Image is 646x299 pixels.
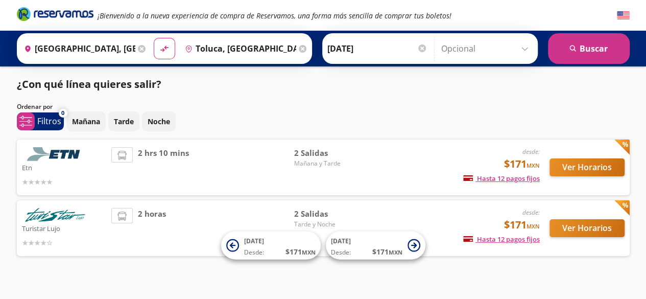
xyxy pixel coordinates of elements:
span: 2 Salidas [294,208,365,220]
p: Tarde [114,116,134,127]
span: [DATE] [331,237,351,245]
i: Brand Logo [17,6,93,21]
span: 0 [61,109,64,118]
input: Buscar Origen [20,36,135,61]
span: Hasta 12 pagos fijos [463,174,540,183]
span: 2 horas [138,208,166,248]
p: Mañana [72,116,100,127]
p: Etn [22,161,107,173]
span: Desde: [244,248,264,257]
small: MXN [527,162,540,169]
p: Noche [148,116,170,127]
span: $171 [504,156,540,172]
button: Ver Horarios [549,219,625,237]
p: Turistar Lujo [22,222,107,234]
img: Etn [22,147,88,161]
p: Filtros [37,115,61,127]
small: MXN [389,248,402,256]
small: MXN [302,248,316,256]
button: 0Filtros [17,112,64,130]
p: Ordenar por [17,102,53,111]
small: MXN [527,222,540,230]
button: Mañana [66,111,106,131]
span: Mañana y Tarde [294,159,365,168]
span: Tarde y Noche [294,220,365,229]
span: [DATE] [244,237,264,245]
span: Hasta 12 pagos fijos [463,235,540,244]
button: Buscar [548,33,630,64]
button: English [617,9,630,22]
span: $ 171 [372,246,402,257]
img: Turistar Lujo [22,208,88,222]
span: $ 171 [285,246,316,257]
button: Ver Horarios [549,158,625,176]
span: 2 Salidas [294,147,365,159]
button: Noche [142,111,176,131]
p: ¿Con qué línea quieres salir? [17,77,161,92]
em: ¡Bienvenido a la nueva experiencia de compra de Reservamos, una forma más sencilla de comprar tus... [98,11,451,20]
em: desde: [522,147,540,156]
input: Buscar Destino [181,36,296,61]
button: Tarde [108,111,139,131]
button: [DATE]Desde:$171MXN [221,232,321,260]
span: $171 [504,217,540,233]
span: 2 hrs 10 mins [138,147,189,188]
a: Brand Logo [17,6,93,25]
span: Desde: [331,248,351,257]
input: Elegir Fecha [327,36,427,61]
em: desde: [522,208,540,217]
button: [DATE]Desde:$171MXN [326,232,425,260]
input: Opcional [441,36,533,61]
